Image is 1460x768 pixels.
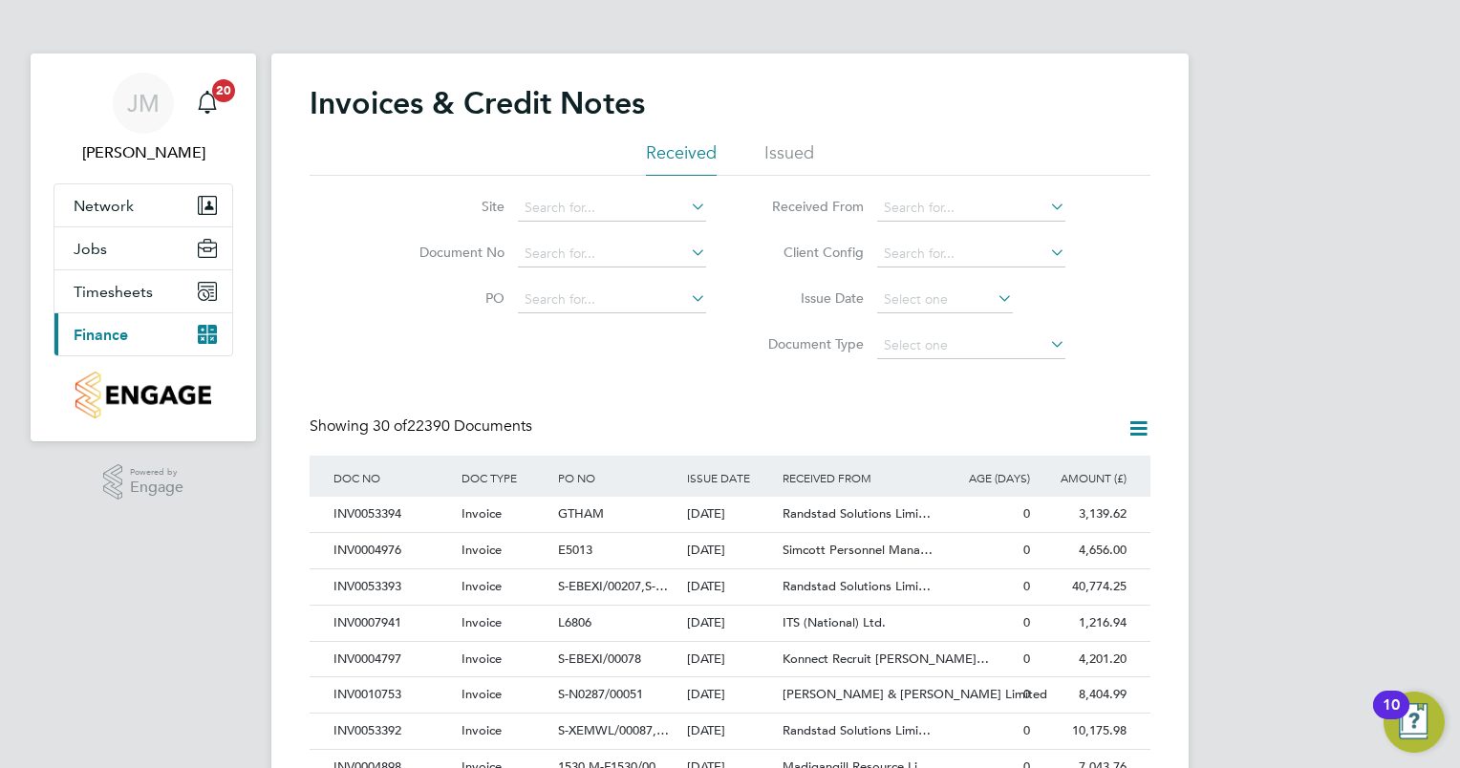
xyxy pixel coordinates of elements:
span: S-XEMWL/00087,… [558,722,669,738]
img: countryside-properties-logo-retina.png [75,372,210,418]
div: INV0053393 [329,569,457,605]
span: Invoice [462,651,502,667]
span: 0 [1023,505,1030,522]
input: Search for... [877,195,1065,222]
label: PO [395,289,505,307]
span: S-EBEXI/00078 [558,651,641,667]
span: Invoice [462,578,502,594]
nav: Main navigation [31,53,256,441]
div: [DATE] [682,569,779,605]
input: Select one [877,287,1013,313]
input: Select one [877,332,1065,359]
span: Randstad Solutions Limi… [783,722,931,738]
li: Received [646,141,717,176]
label: Document Type [754,335,864,352]
span: [PERSON_NAME] & [PERSON_NAME] Limited [783,686,1047,702]
div: [DATE] [682,714,779,749]
div: 8,404.99 [1035,677,1131,713]
div: INV0004797 [329,642,457,677]
span: Engage [130,480,183,496]
span: Invoice [462,542,502,558]
div: AGE (DAYS) [938,456,1035,500]
label: Site [395,198,505,215]
button: Timesheets [54,270,232,312]
span: 30 of [373,416,407,436]
label: Issue Date [754,289,864,307]
button: Finance [54,313,232,355]
label: Document No [395,244,505,261]
span: Network [74,197,134,215]
div: [DATE] [682,606,779,641]
span: GTHAM [558,505,604,522]
span: Simcott Personnel Mana… [783,542,933,558]
span: Invoice [462,505,502,522]
div: 4,656.00 [1035,533,1131,568]
span: 22390 Documents [373,416,532,436]
span: 0 [1023,686,1030,702]
div: DOC NO [329,456,457,500]
span: Jobs [74,240,107,258]
a: Go to home page [54,372,233,418]
li: Issued [764,141,814,176]
input: Search for... [877,241,1065,267]
span: 20 [212,79,235,102]
span: Invoice [462,722,502,738]
span: Jessica Munday [54,141,233,164]
span: Timesheets [74,283,153,301]
span: Powered by [130,464,183,480]
div: 40,774.25 [1035,569,1131,605]
div: [DATE] [682,533,779,568]
span: 0 [1023,578,1030,594]
span: Randstad Solutions Limi… [783,505,931,522]
button: Jobs [54,227,232,269]
div: 4,201.20 [1035,642,1131,677]
div: DOC TYPE [457,456,553,500]
span: JM [127,91,160,116]
div: INV0053392 [329,714,457,749]
span: ITS (National) Ltd. [783,614,886,630]
div: AMOUNT (£) [1035,456,1131,500]
span: Invoice [462,614,502,630]
span: Konnect Recruit [PERSON_NAME]… [783,651,989,667]
div: INV0007941 [329,606,457,641]
span: 0 [1023,542,1030,558]
a: 20 [188,73,226,134]
button: Network [54,184,232,226]
input: Search for... [518,287,706,313]
div: RECEIVED FROM [778,456,938,500]
div: INV0053394 [329,497,457,532]
span: Invoice [462,686,502,702]
div: PO NO [553,456,681,500]
div: ISSUE DATE [682,456,779,500]
a: Powered byEngage [103,464,184,501]
div: 10 [1383,705,1400,730]
label: Client Config [754,244,864,261]
span: 0 [1023,651,1030,667]
span: Finance [74,326,128,344]
span: 0 [1023,722,1030,738]
div: INV0010753 [329,677,457,713]
div: 3,139.62 [1035,497,1131,532]
span: Randstad Solutions Limi… [783,578,931,594]
div: 1,216.94 [1035,606,1131,641]
span: S-EBEXI/00207,S-… [558,578,668,594]
div: Showing [310,416,536,437]
div: [DATE] [682,642,779,677]
div: INV0004976 [329,533,457,568]
input: Search for... [518,195,706,222]
span: 0 [1023,614,1030,630]
div: [DATE] [682,497,779,532]
label: Received From [754,198,864,215]
div: 10,175.98 [1035,714,1131,749]
button: Open Resource Center, 10 new notifications [1384,692,1445,753]
span: E5013 [558,542,592,558]
input: Search for... [518,241,706,267]
span: L6806 [558,614,591,630]
h2: Invoices & Credit Notes [310,84,645,122]
a: JM[PERSON_NAME] [54,73,233,164]
div: [DATE] [682,677,779,713]
span: S-N0287/00051 [558,686,643,702]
